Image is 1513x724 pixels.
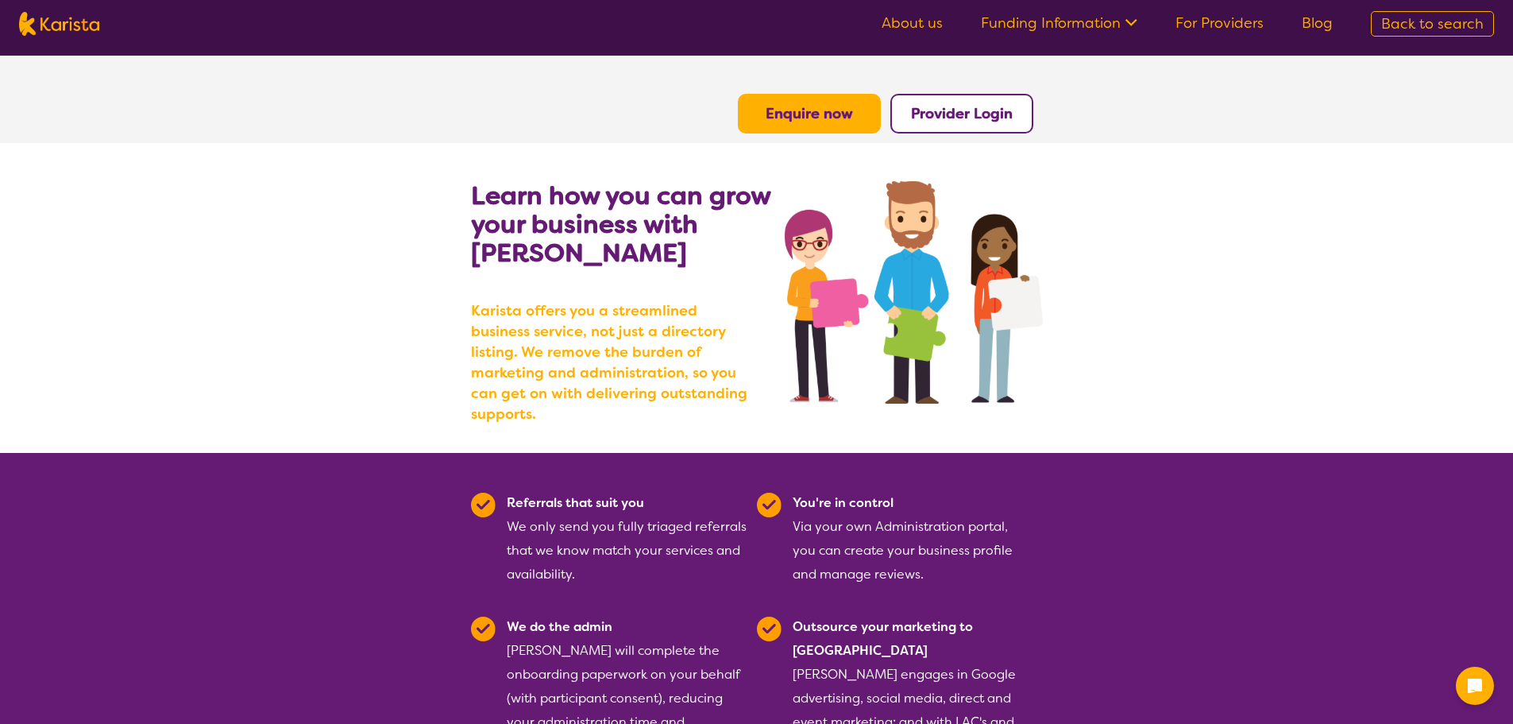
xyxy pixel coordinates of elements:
[507,491,747,587] div: We only send you fully triaged referrals that we know match your services and availability.
[911,104,1013,123] a: Provider Login
[793,618,973,659] b: Outsource your marketing to [GEOGRAPHIC_DATA]
[882,14,943,33] a: About us
[471,493,496,517] img: Tick
[785,181,1042,404] img: grow your business with Karista
[1302,14,1333,33] a: Blog
[738,94,881,134] button: Enquire now
[507,618,612,635] b: We do the admin
[1371,11,1494,37] a: Back to search
[19,12,99,36] img: Karista logo
[1381,14,1484,33] span: Back to search
[757,493,782,517] img: Tick
[981,14,1137,33] a: Funding Information
[471,617,496,641] img: Tick
[793,491,1033,587] div: Via your own Administration portal, you can create your business profile and manage reviews.
[471,300,757,424] b: Karista offers you a streamlined business service, not just a directory listing. We remove the bu...
[793,494,894,511] b: You're in control
[890,94,1033,134] button: Provider Login
[766,104,853,123] a: Enquire now
[507,494,644,511] b: Referrals that suit you
[1175,14,1264,33] a: For Providers
[471,179,770,269] b: Learn how you can grow your business with [PERSON_NAME]
[757,617,782,641] img: Tick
